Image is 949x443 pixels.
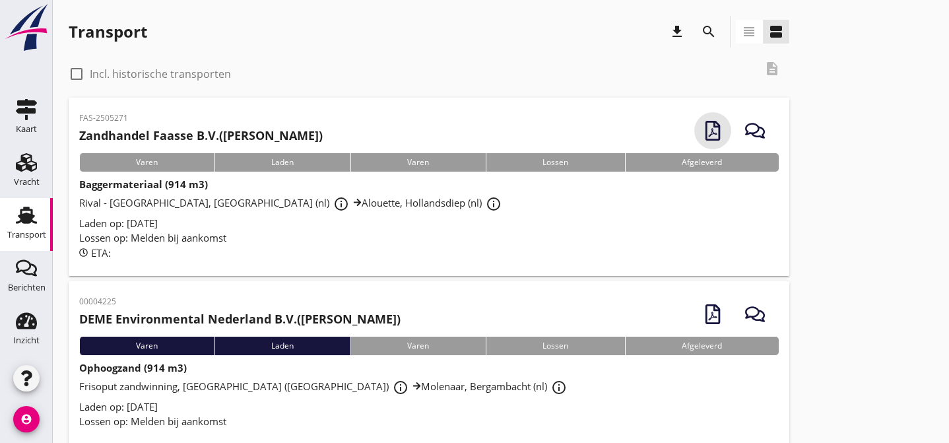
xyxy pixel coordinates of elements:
[7,230,46,239] div: Transport
[79,153,214,172] div: Varen
[486,196,502,212] i: info_outline
[8,283,46,292] div: Berichten
[79,337,214,355] div: Varen
[79,296,401,308] p: 00004225
[486,153,625,172] div: Lossen
[393,380,409,395] i: info_outline
[79,400,158,413] span: Laden op: [DATE]
[79,311,297,327] strong: DEME Environmental Nederland B.V.
[79,112,323,124] p: FAS-2505271
[79,217,158,230] span: Laden op: [DATE]
[701,24,717,40] i: search
[551,380,567,395] i: info_outline
[486,337,625,355] div: Lossen
[79,231,226,244] span: Lossen op: Melden bij aankomst
[91,246,111,259] span: ETA:
[768,24,784,40] i: view_agenda
[79,380,571,393] span: Frisoput zandwinning, [GEOGRAPHIC_DATA] ([GEOGRAPHIC_DATA]) Molenaar, Bergambacht (nl)
[669,24,685,40] i: download
[79,196,506,209] span: Rival - [GEOGRAPHIC_DATA], [GEOGRAPHIC_DATA] (nl) Alouette, Hollandsdiep (nl)
[79,361,187,374] strong: Ophoogzand (914 m3)
[90,67,231,81] label: Incl. historische transporten
[69,21,147,42] div: Transport
[16,125,37,133] div: Kaart
[350,153,486,172] div: Varen
[214,337,350,355] div: Laden
[333,196,349,212] i: info_outline
[79,415,226,428] span: Lossen op: Melden bij aankomst
[741,24,757,40] i: view_headline
[214,153,350,172] div: Laden
[69,98,789,276] a: FAS-2505271Zandhandel Faasse B.V.([PERSON_NAME])VarenLadenVarenLossenAfgeleverdBaggermateriaal (9...
[13,406,40,432] i: account_circle
[79,127,323,145] h2: ([PERSON_NAME])
[625,337,779,355] div: Afgeleverd
[350,337,486,355] div: Varen
[3,3,50,52] img: logo-small.a267ee39.svg
[625,153,779,172] div: Afgeleverd
[79,178,208,191] strong: Baggermateriaal (914 m3)
[13,336,40,345] div: Inzicht
[79,127,219,143] strong: Zandhandel Faasse B.V.
[79,310,401,328] h2: ([PERSON_NAME])
[14,178,40,186] div: Vracht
